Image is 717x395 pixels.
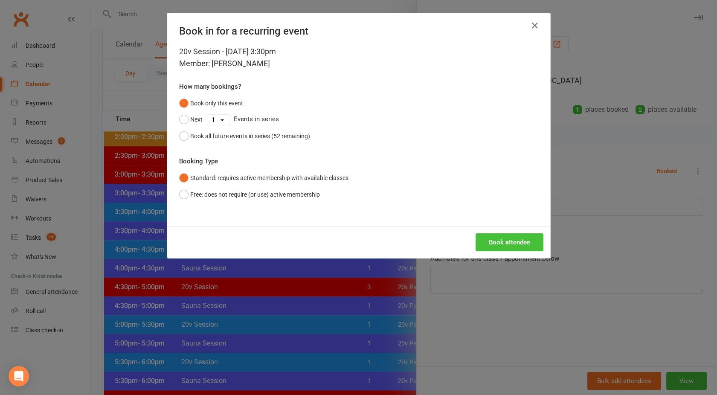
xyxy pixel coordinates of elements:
[179,156,218,166] label: Booking Type
[476,233,543,251] button: Book attendee
[179,111,538,128] div: Events in series
[190,131,310,141] div: Book all future events in series (52 remaining)
[179,81,241,92] label: How many bookings?
[179,25,538,37] h4: Book in for a recurring event
[179,170,348,186] button: Standard: requires active membership with available classes
[179,111,203,128] button: Next
[528,19,542,32] button: Close
[179,128,310,144] button: Book all future events in series (52 remaining)
[179,186,320,203] button: Free: does not require (or use) active membership
[9,366,29,386] div: Open Intercom Messenger
[179,95,243,111] button: Book only this event
[179,46,538,70] div: 20v Session - [DATE] 3:30pm Member: [PERSON_NAME]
